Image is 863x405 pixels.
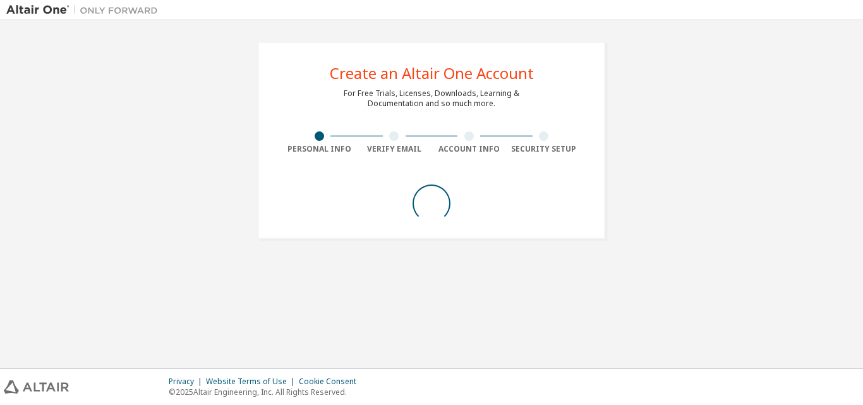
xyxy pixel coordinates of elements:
[330,66,534,81] div: Create an Altair One Account
[4,380,69,394] img: altair_logo.svg
[507,144,582,154] div: Security Setup
[282,144,357,154] div: Personal Info
[169,377,206,387] div: Privacy
[6,4,164,16] img: Altair One
[357,144,432,154] div: Verify Email
[206,377,299,387] div: Website Terms of Use
[431,144,507,154] div: Account Info
[299,377,364,387] div: Cookie Consent
[344,88,519,109] div: For Free Trials, Licenses, Downloads, Learning & Documentation and so much more.
[169,387,364,397] p: © 2025 Altair Engineering, Inc. All Rights Reserved.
